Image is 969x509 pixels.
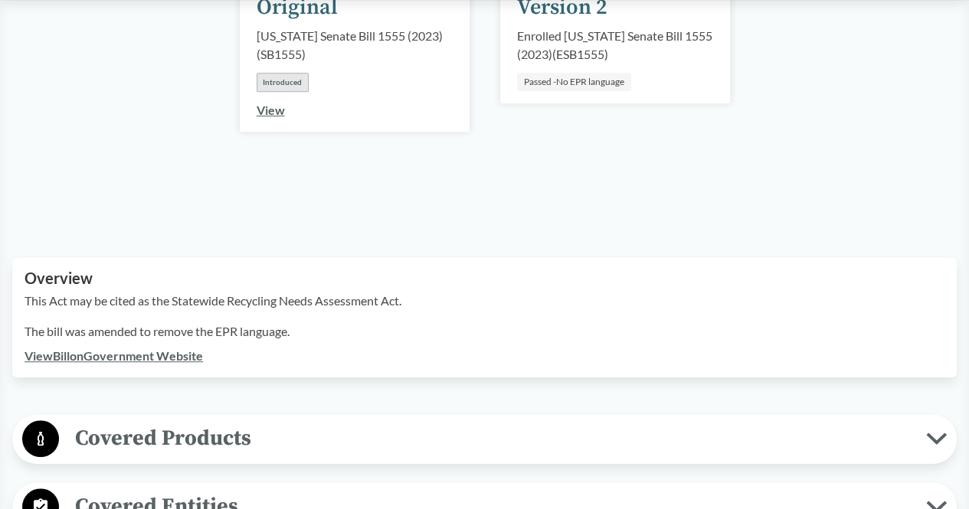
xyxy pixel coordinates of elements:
[257,27,453,64] div: [US_STATE] Senate Bill 1555 (2023) ( SB1555 )
[257,103,285,117] a: View
[59,421,926,455] span: Covered Products
[25,292,944,310] p: This Act may be cited as the Statewide Recycling Needs Assessment Act.
[257,73,309,92] div: Introduced
[18,419,951,458] button: Covered Products
[25,269,944,287] h2: Overview
[25,322,944,341] p: The bill was amended to remove the EPR language.
[517,73,631,91] div: Passed -No EPR language
[517,27,713,64] div: Enrolled [US_STATE] Senate Bill 1555 (2023) ( ESB1555 )
[25,348,203,363] a: ViewBillonGovernment Website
